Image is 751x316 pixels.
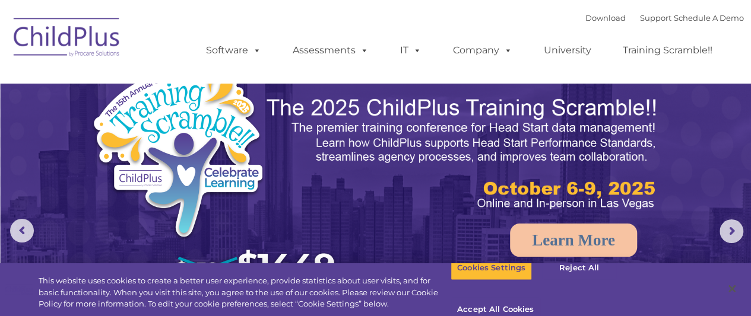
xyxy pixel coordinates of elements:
[719,276,745,302] button: Close
[388,39,433,62] a: IT
[674,13,744,23] a: Schedule A Demo
[8,9,126,69] img: ChildPlus by Procare Solutions
[585,13,744,23] font: |
[281,39,381,62] a: Assessments
[441,39,524,62] a: Company
[194,39,273,62] a: Software
[165,78,201,87] span: Last name
[611,39,724,62] a: Training Scramble!!
[39,275,451,310] div: This website uses cookies to create a better user experience, provide statistics about user visit...
[640,13,671,23] a: Support
[542,256,616,280] button: Reject All
[532,39,603,62] a: University
[510,224,637,257] a: Learn More
[165,127,216,136] span: Phone number
[585,13,626,23] a: Download
[451,256,532,280] button: Cookies Settings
